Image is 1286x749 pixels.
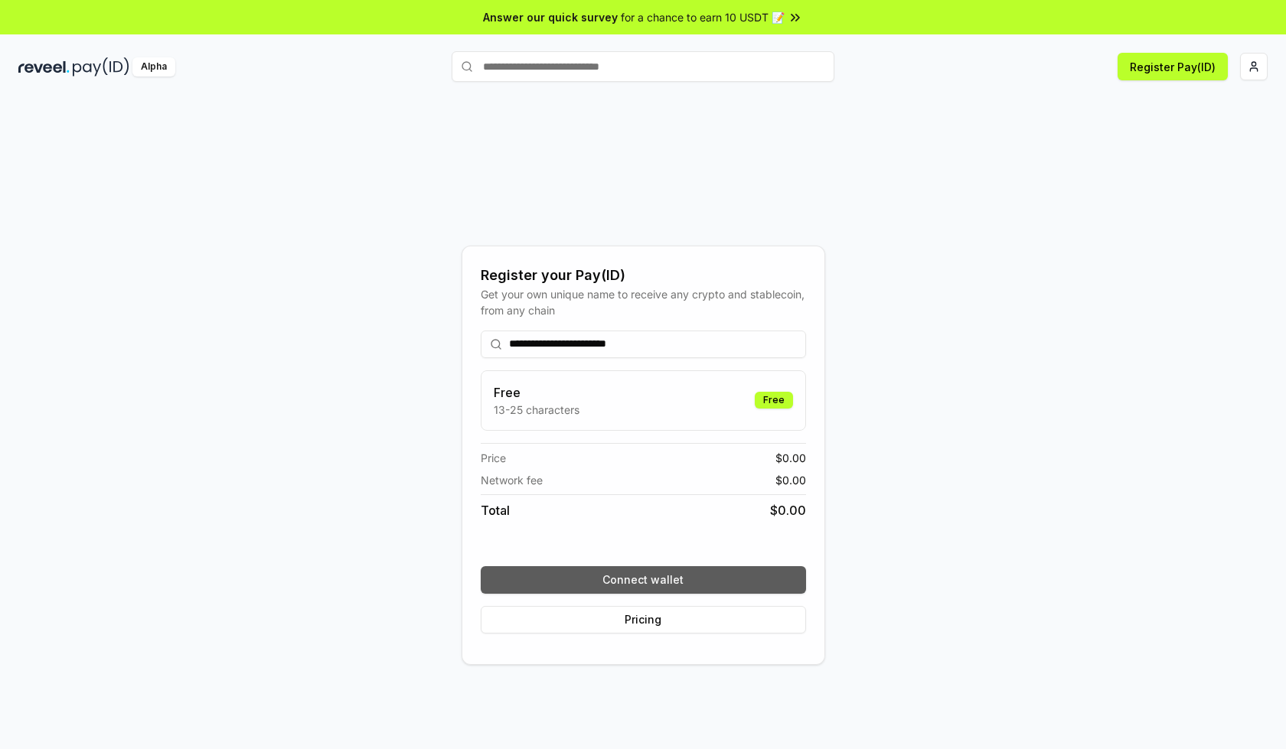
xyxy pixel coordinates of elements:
span: for a chance to earn 10 USDT 📝 [621,9,785,25]
div: Register your Pay(ID) [481,265,806,286]
span: Network fee [481,472,543,488]
span: Price [481,450,506,466]
button: Register Pay(ID) [1118,53,1228,80]
span: $ 0.00 [770,501,806,519]
h3: Free [494,383,579,402]
p: 13-25 characters [494,402,579,418]
div: Alpha [132,57,175,77]
img: reveel_dark [18,57,70,77]
img: pay_id [73,57,129,77]
div: Get your own unique name to receive any crypto and stablecoin, from any chain [481,286,806,318]
span: Answer our quick survey [483,9,618,25]
div: Free [755,392,793,409]
button: Connect wallet [481,566,806,594]
button: Pricing [481,606,806,633]
span: $ 0.00 [775,472,806,488]
span: $ 0.00 [775,450,806,466]
span: Total [481,501,510,519]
